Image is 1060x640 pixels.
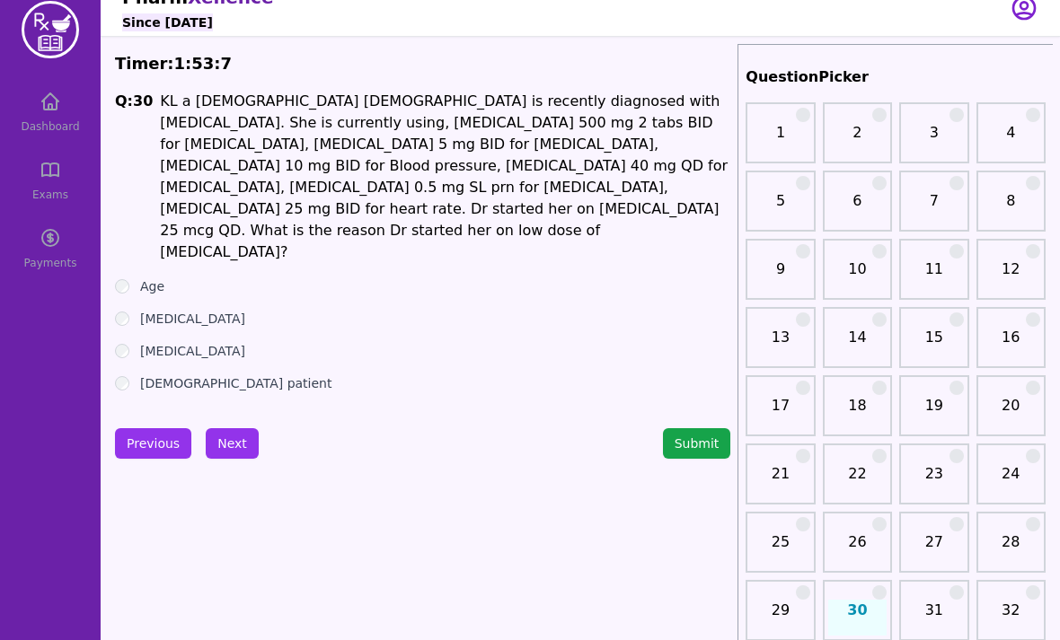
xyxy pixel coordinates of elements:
a: 6 [828,191,887,227]
h6: Since [DATE] [122,14,213,32]
a: 5 [751,191,809,227]
label: [MEDICAL_DATA] [140,343,245,361]
a: 16 [982,328,1040,364]
a: 21 [751,464,809,500]
label: [DEMOGRAPHIC_DATA] patient [140,375,331,393]
a: 7 [905,191,963,227]
a: 11 [905,259,963,295]
a: 15 [905,328,963,364]
h1: KL a [DEMOGRAPHIC_DATA] [DEMOGRAPHIC_DATA] is recently diagnosed with [MEDICAL_DATA]. She is curr... [160,92,730,264]
a: 3 [905,123,963,159]
a: 1 [751,123,809,159]
a: 32 [982,601,1040,636]
a: 14 [828,328,887,364]
a: 31 [905,601,963,636]
a: 28 [982,532,1040,568]
a: 18 [828,396,887,432]
a: 2 [828,123,887,159]
a: 12 [982,259,1040,295]
div: Timer: : : [115,52,730,77]
a: 22 [828,464,887,500]
a: 9 [751,259,809,295]
label: Age [140,278,164,296]
span: 53 [191,55,214,74]
button: Next [206,429,259,460]
img: PharmXellence Logo [22,2,79,59]
a: 26 [828,532,887,568]
label: [MEDICAL_DATA] [140,311,245,329]
a: 27 [905,532,963,568]
a: 25 [751,532,809,568]
a: 20 [982,396,1040,432]
a: 24 [982,464,1040,500]
h1: Q: 30 [115,92,153,264]
button: Submit [663,429,731,460]
a: 4 [982,123,1040,159]
a: 17 [751,396,809,432]
span: 7 [221,55,233,74]
a: 23 [905,464,963,500]
button: Previous [115,429,191,460]
a: 29 [751,601,809,636]
h2: QuestionPicker [746,67,1046,89]
a: 10 [828,259,887,295]
a: 13 [751,328,809,364]
a: 8 [982,191,1040,227]
a: 19 [905,396,963,432]
span: 1 [174,55,186,74]
a: 30 [828,601,887,636]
